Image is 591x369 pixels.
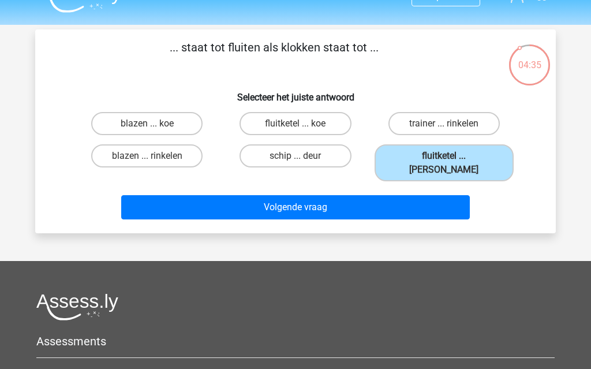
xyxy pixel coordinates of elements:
label: blazen ... koe [91,112,203,135]
h5: Assessments [36,334,555,348]
label: fluitketel ... [PERSON_NAME] [375,144,514,181]
p: ... staat tot fluiten als klokken staat tot ... [54,39,494,73]
label: fluitketel ... koe [240,112,351,135]
h6: Selecteer het juiste antwoord [54,83,537,103]
div: 04:35 [508,43,551,72]
label: blazen ... rinkelen [91,144,203,167]
label: trainer ... rinkelen [388,112,500,135]
img: Assessly logo [36,293,118,320]
button: Volgende vraag [121,195,470,219]
label: schip ... deur [240,144,351,167]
